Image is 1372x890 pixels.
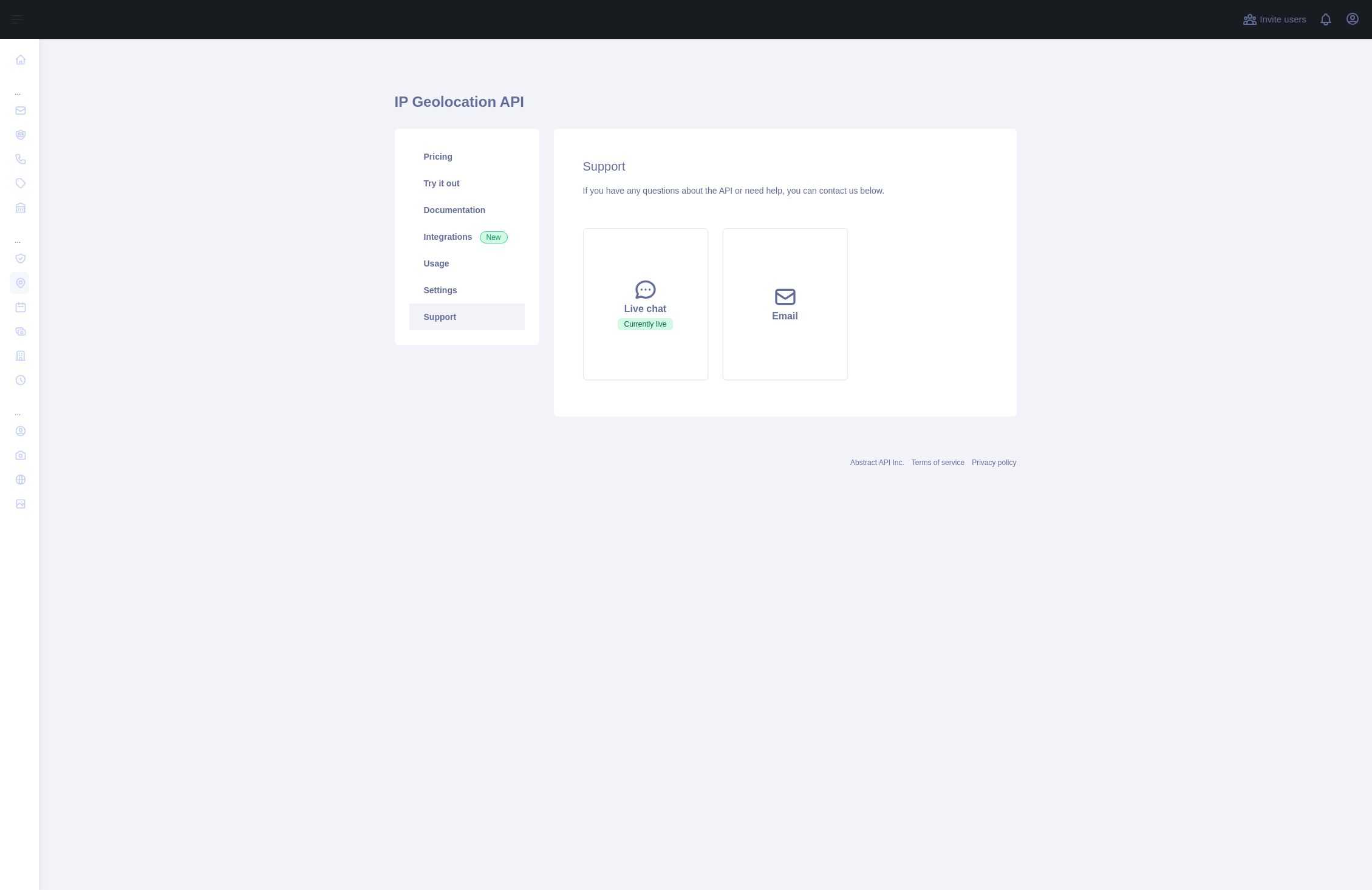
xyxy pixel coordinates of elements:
h2: Support [583,158,988,175]
a: Usage [409,250,525,277]
a: Pricing [409,143,525,170]
a: Integrations New [409,223,525,250]
a: Try it out [409,170,525,197]
span: New [480,231,508,243]
a: Abstract API Inc. [850,458,904,467]
div: ... [10,221,29,245]
a: Terms of service [912,458,964,467]
span: Invite users [1260,13,1306,27]
span: Currently live [618,318,672,330]
button: Invite users [1240,10,1309,29]
div: Live chat [598,302,693,316]
a: Settings [409,277,525,304]
a: Documentation [409,197,525,223]
div: ... [10,73,29,97]
h1: IP Geolocation API [395,92,1017,121]
a: Support [409,304,525,330]
div: ... [10,393,29,418]
button: Live chatCurrently live [583,228,708,380]
div: Email [738,309,833,324]
div: If you have any questions about the API or need help, you can contact us below. [583,185,988,197]
a: Privacy policy [972,458,1016,467]
button: Email [723,228,848,380]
